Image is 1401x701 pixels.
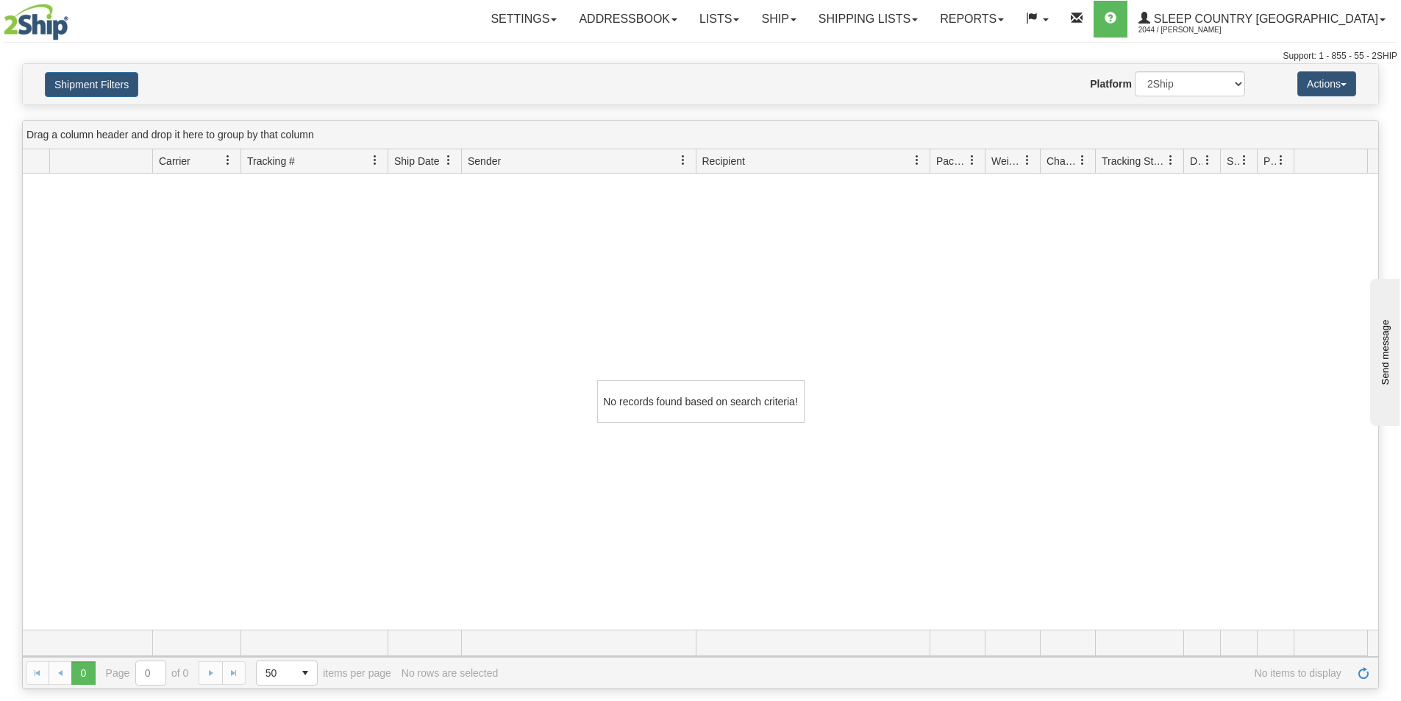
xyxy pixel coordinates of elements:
[4,50,1397,63] div: Support: 1 - 855 - 55 - 2SHIP
[256,661,318,686] span: Page sizes drop down
[1263,154,1276,168] span: Pickup Status
[1127,1,1397,38] a: Sleep Country [GEOGRAPHIC_DATA] 2044 / [PERSON_NAME]
[1227,154,1239,168] span: Shipment Issues
[71,661,95,685] span: Page 0
[1352,661,1375,685] a: Refresh
[480,1,568,38] a: Settings
[905,148,930,173] a: Recipient filter column settings
[1158,148,1183,173] a: Tracking Status filter column settings
[1102,154,1166,168] span: Tracking Status
[508,667,1341,679] span: No items to display
[1297,71,1356,96] button: Actions
[1269,148,1294,173] a: Pickup Status filter column settings
[1070,148,1095,173] a: Charge filter column settings
[45,72,138,97] button: Shipment Filters
[468,154,501,168] span: Sender
[702,154,745,168] span: Recipient
[363,148,388,173] a: Tracking # filter column settings
[11,13,136,24] div: Send message
[23,121,1378,149] div: grid grouping header
[1195,148,1220,173] a: Delivery Status filter column settings
[247,154,295,168] span: Tracking #
[750,1,807,38] a: Ship
[688,1,750,38] a: Lists
[1367,275,1400,425] iframe: chat widget
[159,154,190,168] span: Carrier
[215,148,240,173] a: Carrier filter column settings
[929,1,1015,38] a: Reports
[808,1,929,38] a: Shipping lists
[256,661,391,686] span: items per page
[1047,154,1077,168] span: Charge
[1015,148,1040,173] a: Weight filter column settings
[960,148,985,173] a: Packages filter column settings
[1090,76,1132,91] label: Platform
[106,661,189,686] span: Page of 0
[597,380,805,423] div: No records found based on search criteria!
[394,154,439,168] span: Ship Date
[1138,23,1249,38] span: 2044 / [PERSON_NAME]
[1150,13,1378,25] span: Sleep Country [GEOGRAPHIC_DATA]
[936,154,967,168] span: Packages
[1232,148,1257,173] a: Shipment Issues filter column settings
[293,661,317,685] span: select
[436,148,461,173] a: Ship Date filter column settings
[1190,154,1202,168] span: Delivery Status
[402,667,499,679] div: No rows are selected
[671,148,696,173] a: Sender filter column settings
[568,1,688,38] a: Addressbook
[991,154,1022,168] span: Weight
[4,4,68,40] img: logo2044.jpg
[265,666,285,680] span: 50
